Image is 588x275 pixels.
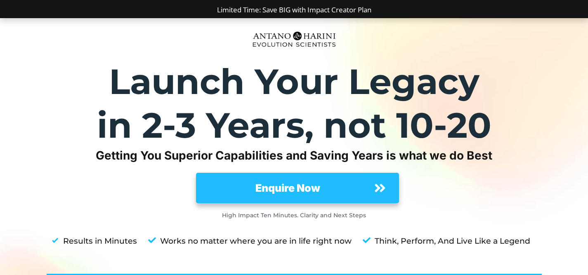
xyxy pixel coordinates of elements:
strong: High Impact Ten Minutes. Clarity and Next Steps [222,212,366,219]
img: Evolution-Scientist (2) [249,27,340,52]
a: Enquire Now [196,173,399,203]
strong: Results in Minutes [63,236,137,246]
strong: Works no matter where you are in life right now [160,236,352,246]
strong: in 2-3 Years, not 10-20 [97,104,491,146]
strong: Getting You Superior Capabilities and Saving Years is what we do Best [96,148,492,162]
strong: Launch Your Legacy [109,60,479,103]
strong: Enquire Now [255,182,320,194]
a: Limited Time: Save BIG with Impact Creator Plan [217,5,371,14]
strong: Think, Perform, And Live Like a Legend [375,236,530,246]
